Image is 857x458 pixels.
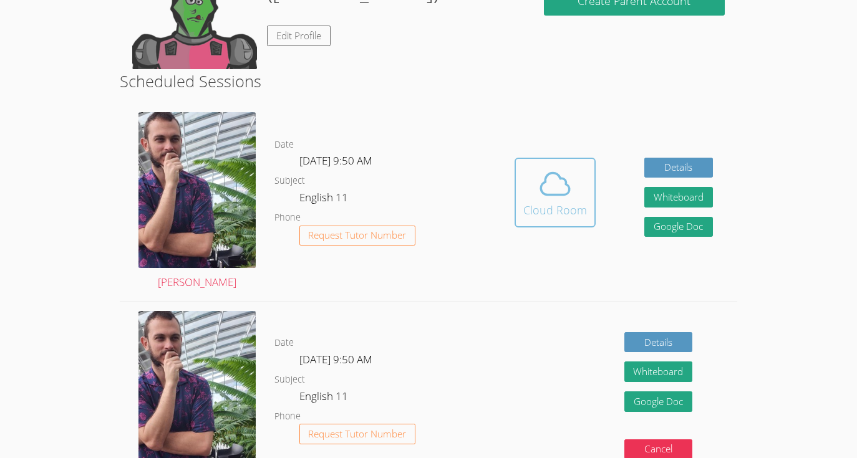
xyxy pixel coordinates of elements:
a: Google Doc [624,391,693,412]
button: Cloud Room [515,158,596,227]
h2: Scheduled Sessions [120,69,737,93]
a: Details [624,332,693,353]
span: [DATE] 9:50 AM [299,153,372,168]
a: [PERSON_NAME] [138,112,255,292]
dt: Phone [274,409,301,424]
button: Request Tutor Number [299,226,416,246]
dd: English 11 [299,189,351,210]
a: Google Doc [644,217,713,237]
dt: Subject [274,173,305,189]
span: Request Tutor Number [308,429,406,439]
dt: Subject [274,372,305,388]
button: Request Tutor Number [299,424,416,444]
dt: Date [274,137,294,153]
a: Details [644,158,713,178]
span: Request Tutor Number [308,231,406,240]
span: [DATE] 9:50 AM [299,352,372,366]
button: Whiteboard [644,187,713,208]
img: 20240721_091457.jpg [138,112,255,268]
a: Edit Profile [267,26,331,46]
dd: English 11 [299,388,351,409]
dt: Date [274,335,294,351]
dt: Phone [274,210,301,226]
div: Cloud Room [523,201,587,219]
button: Whiteboard [624,361,693,382]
